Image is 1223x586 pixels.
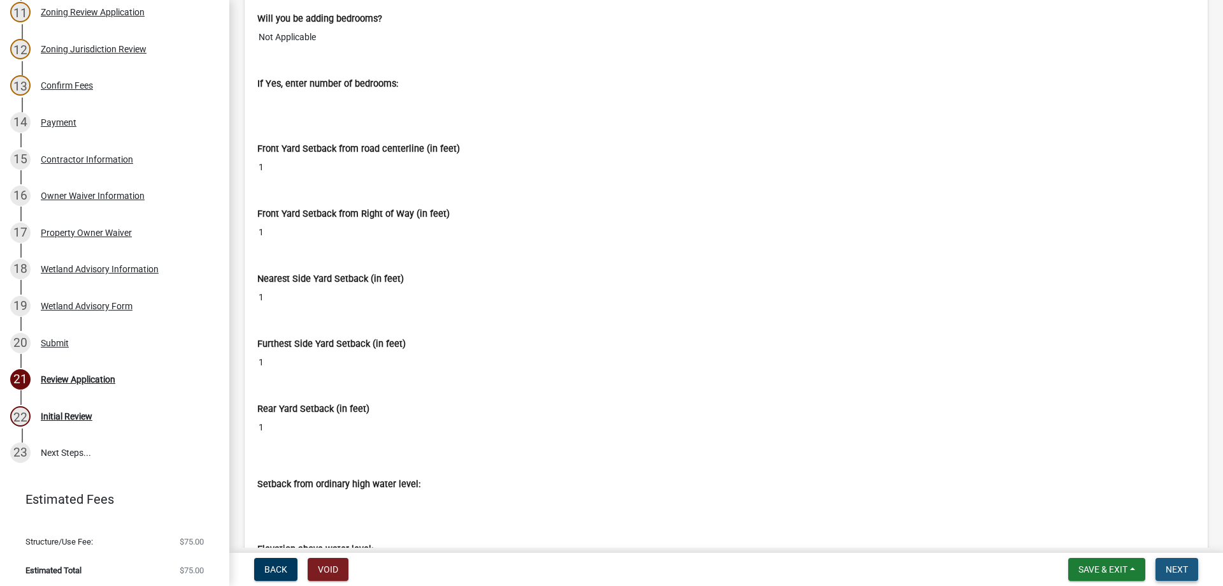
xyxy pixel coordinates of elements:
span: Next [1166,564,1188,575]
div: Review Application [41,375,115,384]
div: Payment [41,118,76,127]
button: Void [308,558,348,581]
div: 13 [10,75,31,96]
div: 16 [10,186,31,206]
span: Save & Exit [1078,564,1127,575]
div: Zoning Review Application [41,8,145,17]
div: Wetland Advisory Form [41,302,132,311]
div: Owner Waiver Information [41,191,145,200]
label: Furthest Side Yard Setback (in feet) [257,340,406,349]
div: 23 [10,443,31,463]
div: 15 [10,149,31,170]
div: 11 [10,2,31,22]
button: Next [1155,558,1198,581]
label: Setback from ordinary high water level: [257,480,420,489]
div: 21 [10,369,31,390]
label: Front Yard Setback from road centerline (in feet) [257,145,460,154]
div: 19 [10,296,31,316]
span: $75.00 [180,566,204,575]
div: Zoning Jurisdiction Review [41,45,147,54]
span: Back [264,564,287,575]
div: 12 [10,39,31,59]
div: Contractor Information [41,155,133,164]
div: 20 [10,333,31,353]
div: 18 [10,259,31,279]
label: Rear Yard Setback (in feet) [257,405,369,414]
div: Wetland Advisory Information [41,265,159,274]
div: Property Owner Waiver [41,228,132,237]
div: Initial Review [41,412,92,421]
div: Confirm Fees [41,81,93,90]
button: Back [254,558,297,581]
div: Submit [41,339,69,348]
label: Will you be adding bedrooms? [257,15,382,24]
label: If Yes, enter number of bedrooms: [257,80,398,89]
a: Estimated Fees [10,487,209,512]
span: Structure/Use Fee: [25,538,93,546]
button: Save & Exit [1068,558,1145,581]
span: $75.00 [180,538,204,546]
div: 14 [10,112,31,133]
label: Nearest Side Yard Setback (in feet) [257,275,404,284]
div: 17 [10,223,31,243]
span: Estimated Total [25,566,82,575]
div: 22 [10,406,31,427]
label: Elevation above water level: [257,545,373,554]
label: Front Yard Setback from Right of Way (in feet) [257,210,450,219]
